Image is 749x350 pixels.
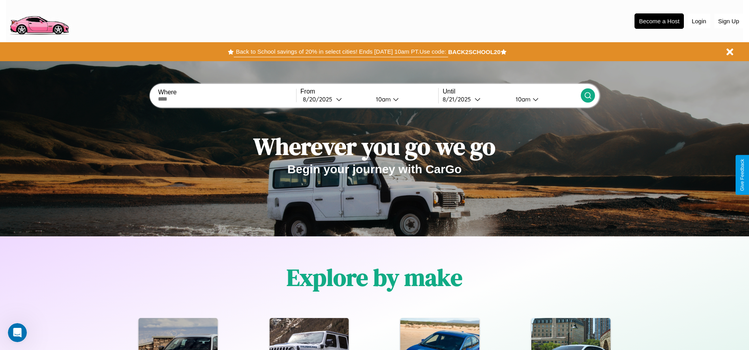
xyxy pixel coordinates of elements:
[509,95,581,103] button: 10am
[443,88,580,95] label: Until
[300,95,370,103] button: 8/20/2025
[158,89,296,96] label: Where
[8,323,27,342] iframe: Intercom live chat
[448,49,501,55] b: BACK2SCHOOL20
[234,46,448,57] button: Back to School savings of 20% in select cities! Ends [DATE] 10am PT.Use code:
[372,95,393,103] div: 10am
[688,14,710,28] button: Login
[370,95,439,103] button: 10am
[443,95,475,103] div: 8 / 21 / 2025
[512,95,533,103] div: 10am
[714,14,743,28] button: Sign Up
[300,88,438,95] label: From
[287,261,462,294] h1: Explore by make
[634,13,684,29] button: Become a Host
[303,95,336,103] div: 8 / 20 / 2025
[6,4,72,37] img: logo
[740,159,745,191] div: Give Feedback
